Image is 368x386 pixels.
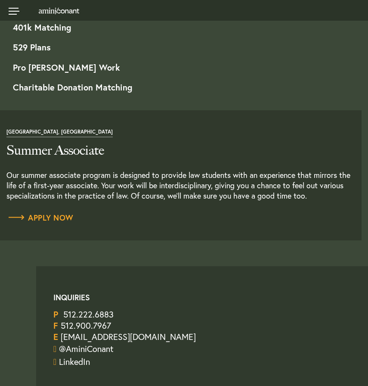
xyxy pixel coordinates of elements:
[53,308,58,320] strong: P
[61,331,196,342] a: Email Us
[59,356,90,367] a: Join us on LinkedIn
[53,320,58,331] strong: F
[6,144,355,157] h2: Summer Associate
[53,292,344,311] span: Inquiries
[53,331,58,342] strong: E
[13,62,120,73] strong: Pro [PERSON_NAME] Work
[6,170,362,201] p: Our summer associate program is designed to provide law students with an experience that mirrors ...
[63,308,114,320] a: Call us at 5122226883
[59,343,114,355] a: Follow us on Twitter
[6,129,113,137] span: [GEOGRAPHIC_DATA], [GEOGRAPHIC_DATA]
[13,41,51,53] strong: 529 Plans
[13,22,71,33] strong: 401k Matching
[6,214,74,221] span: Apply Now
[39,7,79,14] a: Home
[39,8,79,14] img: Amini & Conant
[61,320,111,331] a: 512.900.7967
[6,214,362,223] a: Apply Now
[13,81,132,93] strong: Charitable Donation Matching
